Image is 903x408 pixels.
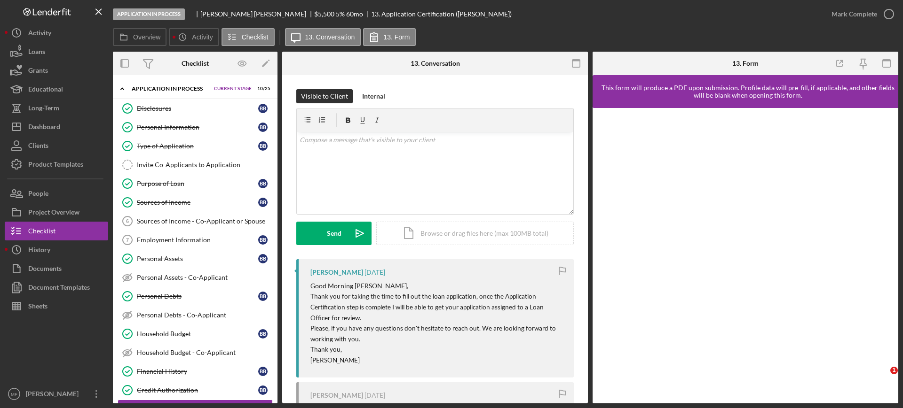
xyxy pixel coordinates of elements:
[310,293,545,321] span: Thank you for taking the time to fill out the loan application, once the Application Certificatio...
[118,118,273,137] a: Personal InformationBB
[253,86,270,92] div: 10 / 25
[169,28,219,46] button: Activity
[118,231,273,249] a: 7Employment InformationBB
[258,179,268,188] div: B B
[258,198,268,207] div: B B
[732,60,759,67] div: 13. Form
[118,249,273,268] a: Personal AssetsBB
[258,385,268,395] div: B B
[258,254,268,263] div: B B
[5,385,108,403] button: MF[PERSON_NAME]
[597,84,898,99] div: This form will produce a PDF upon submission. Profile data will pre-fill, if applicable, and othe...
[118,137,273,155] a: Type of ApplicationBB
[5,297,108,316] a: Sheets
[118,362,273,381] a: Financial HistoryBB
[137,180,258,187] div: Purpose of Loan
[5,278,108,297] button: Document Templates
[137,123,258,131] div: Personal Information
[301,89,348,103] div: Visible to Client
[137,330,258,338] div: Household Budget
[5,259,108,278] button: Documents
[113,8,185,20] div: Application In Process
[200,10,314,18] div: [PERSON_NAME] [PERSON_NAME]
[113,28,166,46] button: Overview
[137,255,258,262] div: Personal Assets
[310,269,363,276] div: [PERSON_NAME]
[137,217,272,225] div: Sources of Income - Co-Applicant or Spouse
[137,142,258,150] div: Type of Application
[118,268,273,287] a: Personal Assets - Co-Applicant
[310,356,360,364] span: [PERSON_NAME]
[126,237,129,243] tspan: 7
[822,5,898,23] button: Mark Complete
[310,392,363,399] div: [PERSON_NAME]
[362,89,385,103] div: Internal
[258,235,268,245] div: B B
[871,367,894,389] iframe: Intercom live chat
[832,5,877,23] div: Mark Complete
[602,117,890,394] iframe: Lenderfit form
[137,386,258,394] div: Credit Authorization
[346,10,363,18] div: 60 mo
[383,33,410,41] label: 13. Form
[118,99,273,118] a: DisclosuresBB
[11,392,17,397] text: MF
[411,60,460,67] div: 13. Conversation
[137,368,258,375] div: Financial History
[192,33,213,41] label: Activity
[118,324,273,343] a: Household BudgetBB
[364,392,385,399] time: 2025-09-27 02:15
[126,218,129,224] tspan: 6
[28,297,48,318] div: Sheets
[137,105,258,112] div: Disclosures
[285,28,361,46] button: 13. Conversation
[310,324,557,343] span: Please, if you have any questions don't hesitate to reach out. We are looking forward to working ...
[118,155,273,174] a: Invite Co-Applicants to Application
[137,274,272,281] div: Personal Assets - Co-Applicant
[118,193,273,212] a: Sources of IncomeBB
[28,278,90,299] div: Document Templates
[890,367,898,374] span: 1
[296,222,372,245] button: Send
[182,60,209,67] div: Checklist
[371,10,512,18] div: 13. Application Certification ([PERSON_NAME])
[118,381,273,400] a: Credit AuthorizationBB
[137,349,272,356] div: Household Budget - Co-Applicant
[28,259,62,280] div: Documents
[24,385,85,406] div: [PERSON_NAME]
[305,33,355,41] label: 13. Conversation
[310,281,564,291] p: Good Morning [PERSON_NAME],
[242,33,269,41] label: Checklist
[314,10,334,18] span: $5,500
